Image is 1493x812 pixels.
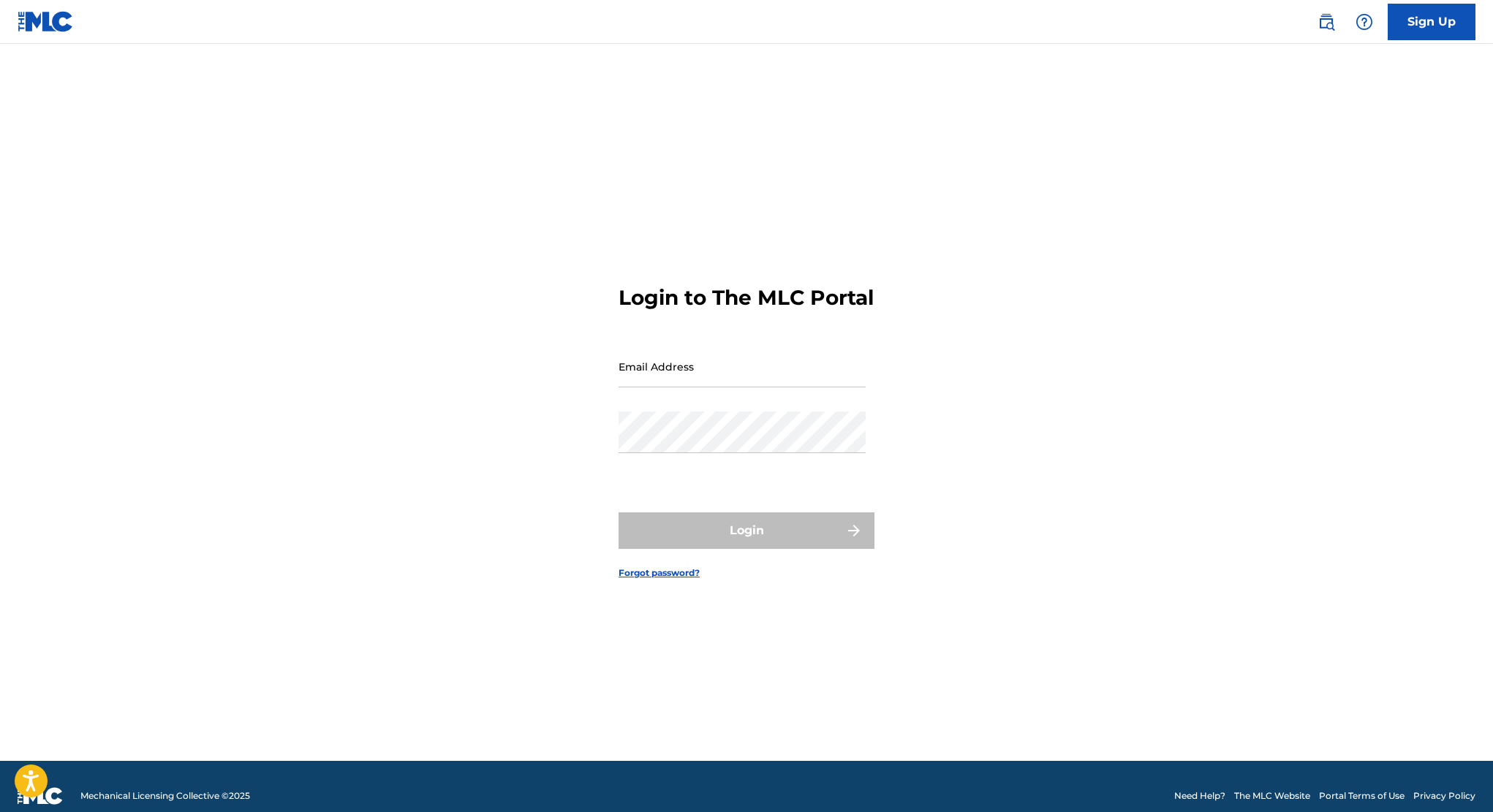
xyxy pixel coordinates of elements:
[1319,789,1405,802] a: Portal Terms of Use
[1413,789,1475,802] a: Privacy Policy
[1356,13,1373,31] img: help
[1388,4,1475,40] a: Sign Up
[1318,13,1335,31] img: search
[18,787,63,805] img: logo
[1350,7,1379,37] div: Help
[1312,7,1341,37] a: Public Search
[18,11,74,32] img: MLC Logo
[619,566,700,580] a: Forgot password?
[619,285,874,311] h3: Login to The MLC Portal
[80,789,250,802] span: Mechanical Licensing Collective © 2025
[1234,789,1310,802] a: The MLC Website
[1174,789,1225,802] a: Need Help?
